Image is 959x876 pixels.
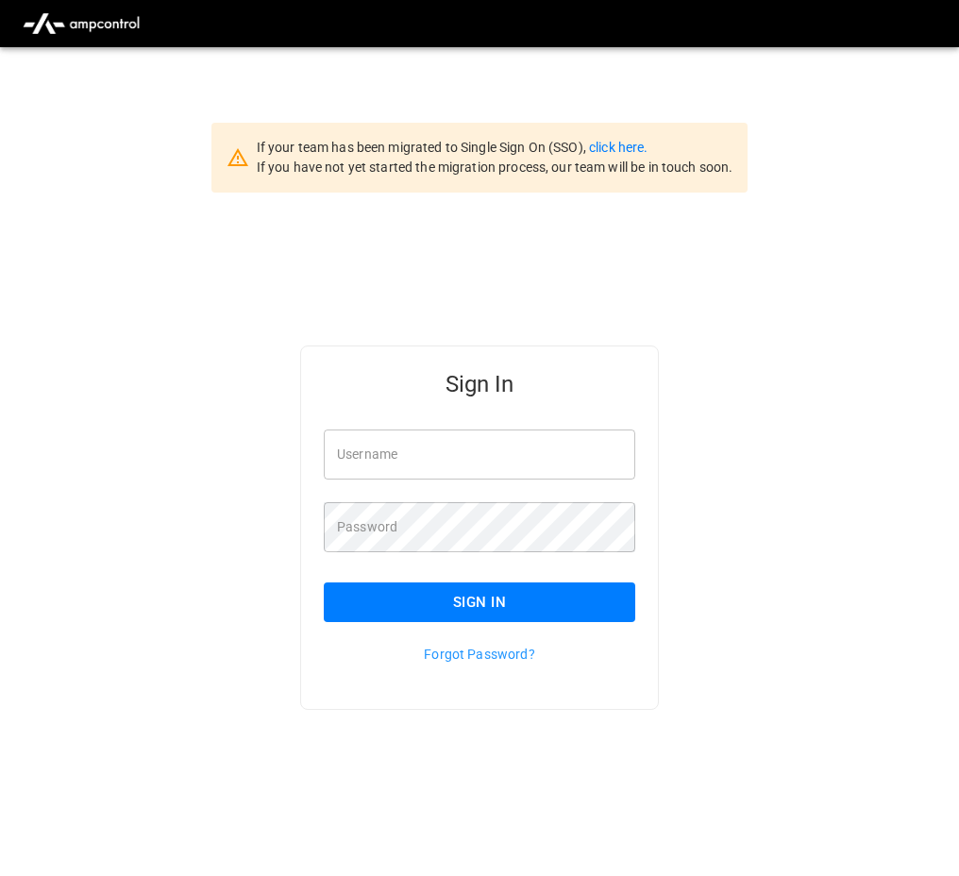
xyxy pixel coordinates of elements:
img: ampcontrol.io logo [15,6,147,42]
h5: Sign In [324,369,635,399]
span: If you have not yet started the migration process, our team will be in touch soon. [257,160,733,175]
p: Forgot Password? [324,645,635,664]
a: click here. [589,140,648,155]
button: Sign In [324,582,635,622]
span: If your team has been migrated to Single Sign On (SSO), [257,140,589,155]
